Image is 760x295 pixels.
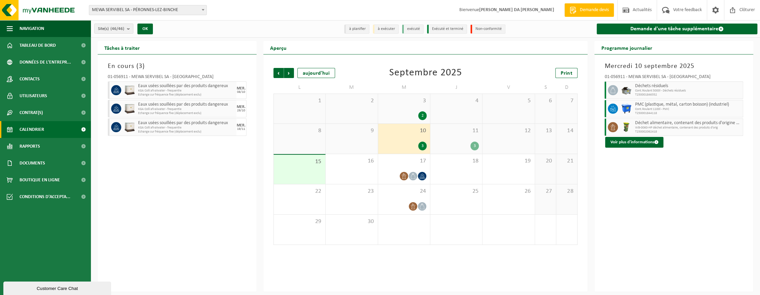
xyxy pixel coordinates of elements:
[89,5,207,15] span: MEWA SERVIBEL SA - PÉRONNES-LEZ-BINCHE
[560,127,574,135] span: 14
[402,25,424,34] li: exécuté
[635,126,741,130] span: WB-0060-HP déchet alimentaire, contenant des produits d'orig
[277,218,322,225] span: 29
[635,130,741,134] span: T250002062418
[20,54,71,71] span: Données de l'entrepr...
[382,157,427,165] span: 17
[237,90,245,94] div: 08/10
[538,188,553,195] span: 27
[556,81,577,94] td: D
[378,81,430,94] td: M
[535,81,556,94] td: S
[20,104,43,121] span: Contrat(s)
[621,85,631,95] img: WB-5000-GAL-GY-01
[604,75,743,81] div: 01-056911 - MEWA SERVIBEL SA - [GEOGRAPHIC_DATA]
[635,107,741,111] span: Cont.Roulant 1100l - PMC
[3,280,112,295] iframe: chat widget
[635,120,741,126] span: Déchet alimentaire, contenant des produits d'origine animale, non emballé, catégorie 3
[434,97,479,105] span: 4
[470,25,505,34] li: Non-conformité
[94,24,133,34] button: Site(s)(46/46)
[138,120,235,126] span: Eaux usées souillées par des produits dangereux
[138,126,235,130] span: KGA Colli afvalwater - frequentie
[273,81,326,94] td: L
[486,127,531,135] span: 12
[564,3,614,17] a: Demande devis
[284,68,294,78] span: Suivant
[20,155,45,172] span: Documents
[479,7,554,12] strong: [PERSON_NAME] DA [PERSON_NAME]
[434,127,479,135] span: 11
[237,127,245,131] div: 19/11
[108,61,246,71] h3: En cours ( )
[277,127,322,135] span: 8
[470,142,479,150] div: 3
[326,81,378,94] td: M
[329,97,374,105] span: 2
[98,24,124,34] span: Site(s)
[110,27,124,31] count: (46/46)
[597,24,757,34] a: Demande d'une tâche supplémentaire
[263,41,293,54] h2: Aperçu
[20,87,47,104] span: Utilisateurs
[430,81,483,94] td: J
[138,89,235,93] span: KGA Colli afvalwater - frequentie
[138,107,235,111] span: KGA Colli afvalwater - frequentie
[139,63,142,70] span: 3
[329,127,374,135] span: 9
[382,127,427,135] span: 10
[635,93,741,97] span: T250001846352
[635,83,741,89] span: Déchets résiduels
[20,37,56,54] span: Tableau de bord
[277,158,322,165] span: 15
[277,97,322,105] span: 1
[138,130,235,134] span: Echange sur fréquence fixe (déplacement exclu)
[277,188,322,195] span: 22
[20,121,44,138] span: Calendrier
[605,137,663,148] button: Voir plus d'informations
[635,89,741,93] span: Cont.Roulant 5000l - Déchets résiduels
[98,41,146,54] h2: Tâches à traiter
[329,218,374,225] span: 30
[635,102,741,107] span: PMC (plastique, métal, carton boisson) (industriel)
[297,68,335,78] div: aujourd'hui
[538,97,553,105] span: 6
[621,122,631,132] img: WB-0060-HPE-GN-50
[20,20,44,37] span: Navigation
[237,109,245,112] div: 29/10
[555,68,577,78] a: Print
[483,81,535,94] td: V
[138,111,235,115] span: Echange sur fréquence fixe (déplacement exclu)
[538,127,553,135] span: 13
[125,122,135,132] img: PB-IC-1000-HPE-00-01
[20,172,60,188] span: Boutique en ligne
[237,86,245,90] div: MER.
[273,68,284,78] span: Précédent
[138,102,235,107] span: Eaux usées souillées par des produits dangereux
[561,71,572,76] span: Print
[560,97,574,105] span: 7
[89,5,206,15] span: MEWA SERVIBEL SA - PÉRONNES-LEZ-BINCHE
[137,24,153,34] button: OK
[578,7,610,13] span: Demande devis
[434,157,479,165] span: 18
[635,111,741,115] span: T250001844118
[125,104,135,114] img: PB-IC-1000-HPE-00-01
[138,83,235,89] span: Eaux usées souillées par des produits dangereux
[237,123,245,127] div: MER.
[486,188,531,195] span: 26
[604,61,743,71] h3: Mercredi 10 septembre 2025
[418,142,427,150] div: 3
[389,68,462,78] div: Septembre 2025
[486,157,531,165] span: 19
[560,188,574,195] span: 28
[434,188,479,195] span: 25
[621,104,631,114] img: WB-1100-HPE-BE-01
[20,188,70,205] span: Conditions d'accepta...
[594,41,659,54] h2: Programme journalier
[108,75,246,81] div: 01-056911 - MEWA SERVIBEL SA - [GEOGRAPHIC_DATA]
[329,157,374,165] span: 16
[382,97,427,105] span: 3
[329,188,374,195] span: 23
